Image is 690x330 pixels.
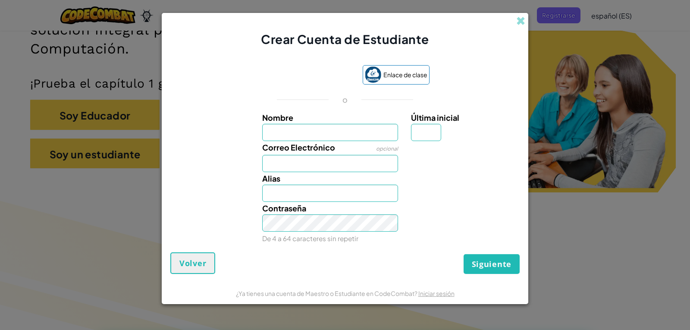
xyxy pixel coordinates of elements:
iframe: Botón Iniciar sesión con Google [257,66,358,85]
font: Última inicial [411,113,459,123]
font: o [342,94,348,104]
button: Siguiente [464,254,520,274]
font: ¿Ya tienes una cuenta de Maestro o Estudiante en CodeCombat? [236,289,417,297]
font: Nombre [262,113,293,123]
font: Correo Electrónico [262,142,335,152]
font: Alias [262,173,280,183]
a: Iniciar sesión [418,289,455,297]
img: classlink-logo-small.png [365,66,381,83]
font: Crear Cuenta de Estudiante [261,31,429,47]
font: Volver [179,258,206,268]
font: De 4 a 64 caracteres sin repetir [262,234,358,242]
font: opcional [376,145,398,152]
button: Volver [170,252,215,274]
font: Contraseña [262,203,306,213]
font: Enlace de clase [383,71,427,79]
font: Siguiente [472,259,511,269]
